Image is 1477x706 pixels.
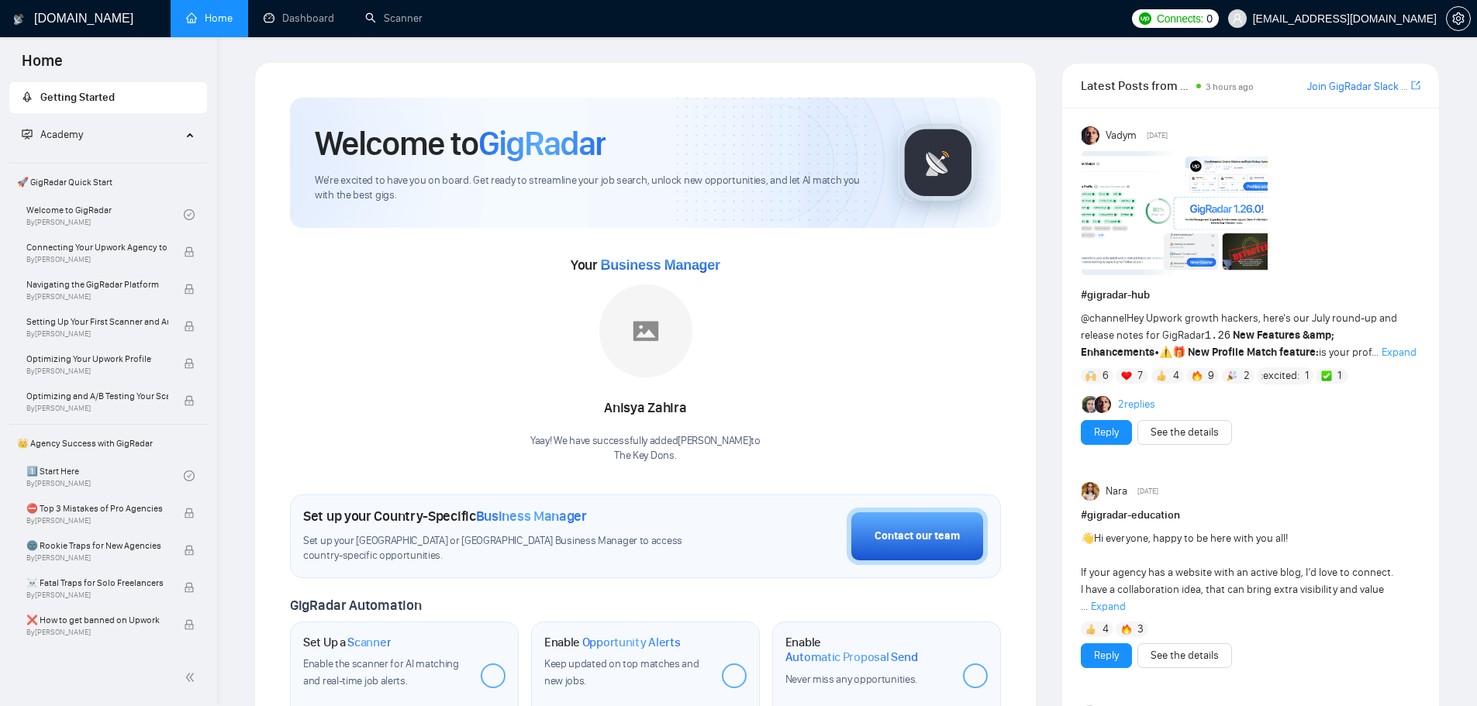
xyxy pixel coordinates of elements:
span: lock [184,508,195,518]
span: 1 [1337,368,1341,384]
h1: Welcome to [315,122,606,164]
img: placeholder.png [599,284,692,377]
span: Nara [1106,483,1127,500]
h1: Set Up a [303,635,391,650]
h1: Enable [544,635,681,650]
a: Join GigRadar Slack Community [1307,78,1408,95]
span: By [PERSON_NAME] [26,628,168,637]
img: 🔥 [1192,370,1203,381]
img: 🙌 [1085,370,1096,381]
div: Contact our team [875,528,960,545]
span: Your [571,257,720,274]
img: Vadym [1082,126,1100,145]
span: 4 [1103,622,1109,637]
span: 9 [1208,368,1214,384]
span: Vadym [1106,127,1137,144]
span: fund-projection-screen [22,129,33,139]
a: setting [1446,12,1471,25]
h1: # gigradar-hub [1081,287,1420,304]
span: 🌚 Rookie Traps for New Agencies [26,538,168,553]
span: [DATE] [1147,129,1168,143]
span: 🚀 GigRadar Quick Start [11,167,205,198]
button: See the details [1137,420,1232,445]
span: ⚠️ [1159,346,1172,359]
span: ⛔ Top 3 Mistakes of Pro Agencies [26,501,168,516]
span: 3 hours ago [1206,81,1254,92]
span: Hi everyone, happy to be here with you all! If your agency has a website with an active blog, I’d... [1081,532,1393,613]
button: Reply [1081,643,1132,668]
span: Expand [1091,600,1126,613]
img: logo [13,7,24,32]
span: Opportunity Alerts [582,635,681,650]
span: By [PERSON_NAME] [26,367,168,376]
span: 7 [1137,368,1143,384]
a: Reply [1094,647,1119,664]
img: ✅ [1321,370,1332,381]
span: lock [184,545,195,556]
button: Contact our team [847,508,988,565]
span: Navigating the GigRadar Platform [26,277,168,292]
a: export [1411,78,1420,93]
span: lock [184,358,195,369]
span: export [1411,79,1420,91]
span: Home [9,50,75,82]
span: Optimizing Your Upwork Profile [26,351,168,367]
span: Expand [1382,346,1417,359]
div: Anisya Zahira [530,395,761,422]
span: lock [184,582,195,593]
span: By [PERSON_NAME] [26,255,168,264]
span: Connects: [1157,10,1203,27]
span: user [1232,13,1243,24]
span: lock [184,246,195,257]
img: Alex B [1082,396,1099,413]
span: GigRadar Automation [290,597,421,614]
span: lock [184,395,195,406]
button: See the details [1137,643,1232,668]
img: upwork-logo.png [1139,12,1151,25]
a: dashboardDashboard [264,12,334,25]
h1: Enable [785,635,951,665]
a: Reply [1094,424,1119,441]
span: By [PERSON_NAME] [26,553,168,563]
span: 👑 Agency Success with GigRadar [11,428,205,459]
span: By [PERSON_NAME] [26,292,168,301]
span: We're excited to have you on board. Get ready to streamline your job search, unlock new opportuni... [315,174,874,203]
span: Academy [22,128,83,141]
h1: Set up your Country-Specific [303,508,587,525]
a: 2replies [1118,397,1155,412]
span: Scanner [347,635,391,650]
span: lock [184,619,195,630]
span: By [PERSON_NAME] [26,591,168,600]
span: Business Manager [600,257,720,273]
span: Business Manager [476,508,587,525]
span: double-left [185,670,200,685]
span: 👋 [1081,532,1094,545]
a: homeHome [186,12,233,25]
a: See the details [1151,647,1219,664]
span: check-circle [184,209,195,220]
span: [DATE] [1137,484,1158,498]
span: By [PERSON_NAME] [26,404,168,413]
span: setting [1447,12,1470,25]
span: @channel [1081,312,1127,325]
span: ❌ How to get banned on Upwork [26,612,168,628]
span: Hey Upwork growth hackers, here's our July round-up and release notes for GigRadar • is your prof... [1081,312,1397,359]
span: Never miss any opportunities. [785,673,917,686]
span: Automatic Proposal Send [785,649,918,665]
span: Latest Posts from the GigRadar Community [1081,76,1192,95]
span: Keep updated on top matches and new jobs. [544,657,699,687]
span: Optimizing and A/B Testing Your Scanner for Better Results [26,388,168,404]
button: setting [1446,6,1471,31]
img: Nara [1082,482,1100,501]
a: Welcome to GigRadarBy[PERSON_NAME] [26,198,184,232]
span: By [PERSON_NAME] [26,516,168,525]
span: 🎁 [1172,346,1185,359]
span: Setting Up Your First Scanner and Auto-Bidder [26,314,168,329]
span: ☠️ Fatal Traps for Solo Freelancers [26,575,168,591]
span: GigRadar [478,122,606,164]
img: 🎉 [1227,370,1237,381]
span: Connecting Your Upwork Agency to GigRadar [26,239,168,255]
span: Getting Started [40,91,115,104]
span: 3 [1137,622,1144,637]
li: Getting Started [9,82,207,113]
